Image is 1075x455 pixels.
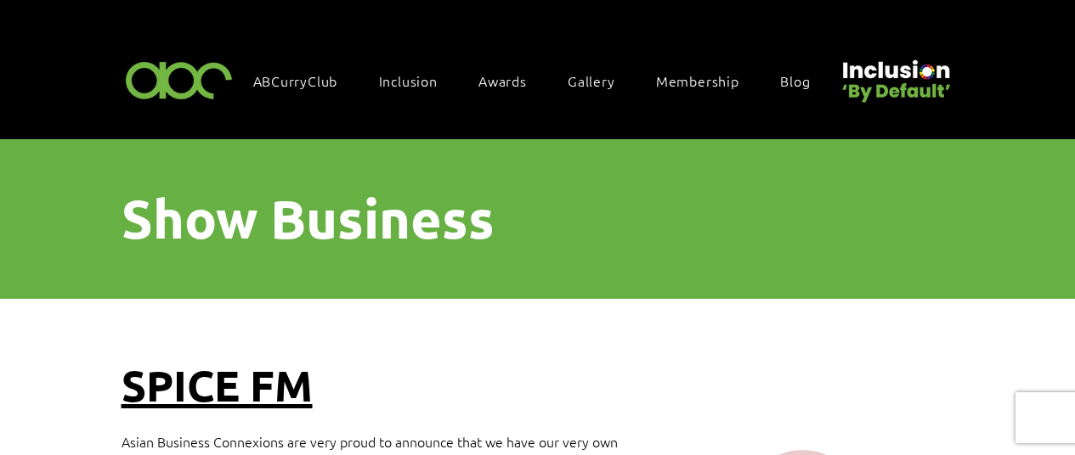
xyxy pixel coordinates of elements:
[470,63,552,98] div: Awards
[780,71,810,90] span: Blog
[371,63,463,98] div: Inclusion
[559,63,641,98] a: Gallery
[568,71,615,90] span: Gallery
[122,358,313,412] a: SPICE FM
[772,63,835,98] a: Blog
[121,54,238,104] img: ABC-Logo-Blank-Background-01-01-2.png
[656,71,739,90] span: Membership
[836,46,953,104] img: Untitled design (22).png
[245,63,836,98] nav: Site
[648,63,765,98] a: Membership
[245,63,364,98] a: ABCurryClub
[122,184,495,251] span: Show Business
[379,71,438,90] span: Inclusion
[253,71,338,90] span: ABCurryClub
[478,71,527,90] span: Awards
